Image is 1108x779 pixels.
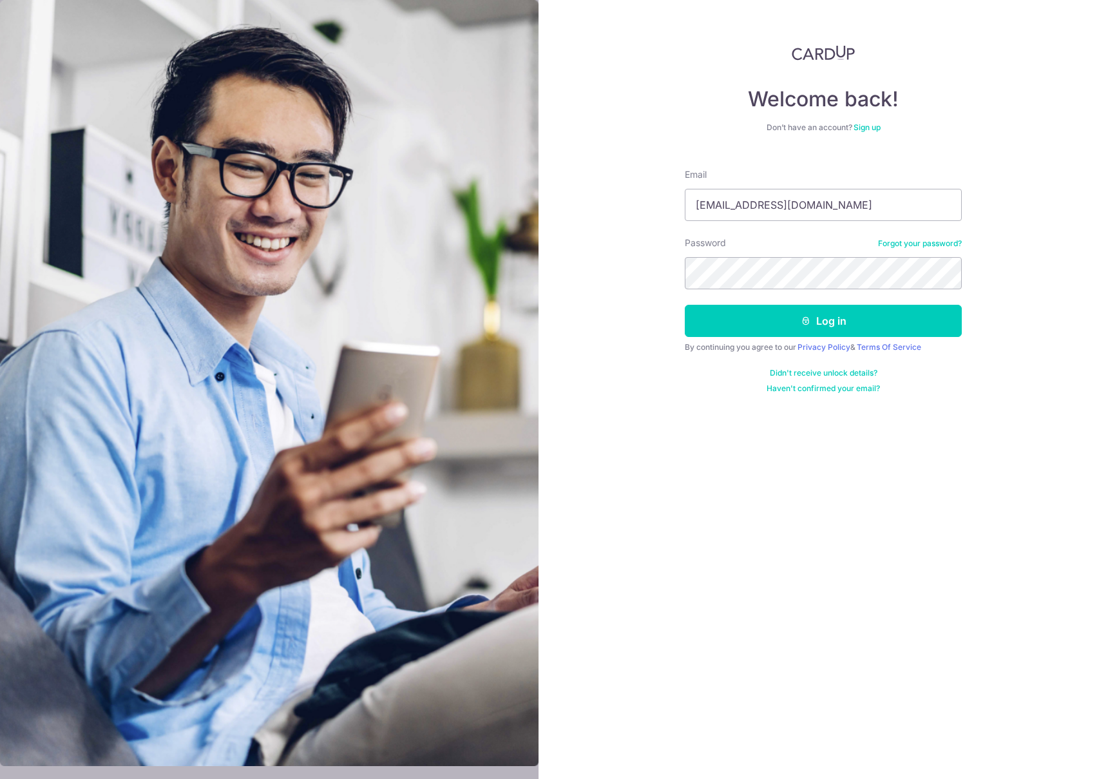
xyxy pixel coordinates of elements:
div: Don’t have an account? [685,122,962,133]
a: Sign up [854,122,881,132]
input: Enter your Email [685,189,962,221]
div: By continuing you agree to our & [685,342,962,352]
a: Terms Of Service [857,342,921,352]
label: Password [685,236,726,249]
h4: Welcome back! [685,86,962,112]
button: Log in [685,305,962,337]
a: Didn't receive unlock details? [770,368,877,378]
a: Privacy Policy [798,342,850,352]
img: CardUp Logo [792,45,855,61]
a: Forgot your password? [878,238,962,249]
label: Email [685,168,707,181]
a: Haven't confirmed your email? [767,383,880,394]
